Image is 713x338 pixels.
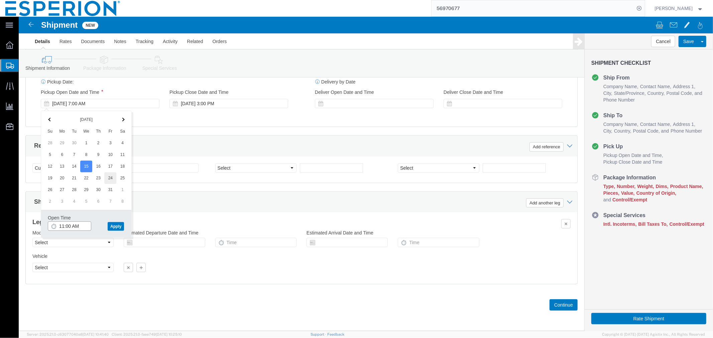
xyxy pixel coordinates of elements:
[311,332,327,336] a: Support
[112,332,182,336] span: Client: 2025.21.0-faee749
[19,17,713,331] iframe: FS Legacy Container
[655,4,704,12] button: [PERSON_NAME]
[156,332,182,336] span: [DATE] 10:25:10
[327,332,344,336] a: Feedback
[655,5,693,12] span: Alexandra Breaux
[432,0,635,16] input: Search for shipment number, reference number
[602,332,705,337] span: Copyright © [DATE]-[DATE] Agistix Inc., All Rights Reserved
[83,332,109,336] span: [DATE] 10:41:40
[27,332,109,336] span: Server: 2025.21.0-c63077040a8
